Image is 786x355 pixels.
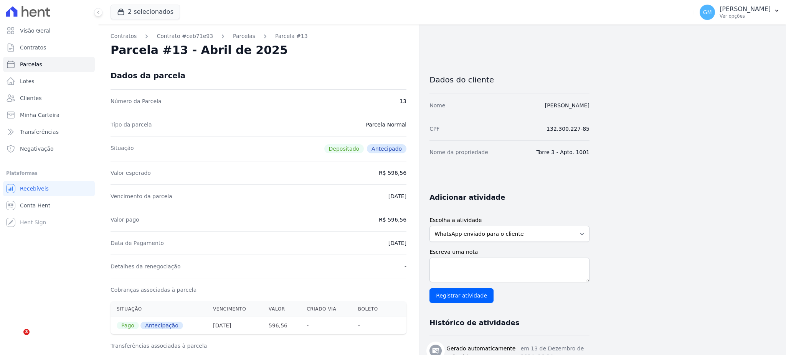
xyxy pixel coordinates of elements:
dd: 132.300.227-85 [547,125,589,133]
th: - [301,317,352,334]
span: Antecipação [140,322,183,329]
dt: Tipo da parcela [111,121,152,128]
th: Valor [263,301,301,317]
a: Recebíveis [3,181,95,196]
span: Parcelas [20,61,42,68]
a: Contrato #ceb71e93 [157,32,213,40]
th: Boleto [352,301,391,317]
dt: Situação [111,144,134,153]
span: Negativação [20,145,54,153]
span: Lotes [20,77,35,85]
th: 596,56 [263,317,301,334]
dt: Vencimento da parcela [111,192,172,200]
label: Escolha a atividade [429,216,589,224]
dt: Cobranças associadas à parcela [111,286,196,294]
span: Visão Geral [20,27,51,35]
button: GM [PERSON_NAME] Ver opções [694,2,786,23]
span: Clientes [20,94,41,102]
a: Clientes [3,90,95,106]
a: Visão Geral [3,23,95,38]
dd: R$ 596,56 [379,216,406,224]
div: Plataformas [6,169,92,178]
dd: [DATE] [388,192,406,200]
a: [PERSON_NAME] [545,102,589,108]
dd: Parcela Normal [366,121,406,128]
label: Escreva uma nota [429,248,589,256]
span: Conta Hent [20,202,50,209]
a: Conta Hent [3,198,95,213]
a: Parcelas [233,32,255,40]
th: Situação [111,301,207,317]
span: 3 [23,329,30,335]
iframe: Intercom live chat [8,329,26,347]
a: Contratos [111,32,137,40]
p: Ver opções [720,13,771,19]
span: GM [703,10,712,15]
span: Minha Carteira [20,111,59,119]
span: Pago [117,322,139,329]
span: Depositado [324,144,364,153]
span: Transferências [20,128,59,136]
dt: Valor pago [111,216,139,224]
th: [DATE] [207,317,263,334]
dt: Nome da propriedade [429,148,488,156]
a: Parcela #13 [275,32,308,40]
input: Registrar atividade [429,288,494,303]
h2: Parcela #13 - Abril de 2025 [111,43,288,57]
h3: Transferências associadas à parcela [111,342,406,350]
span: Contratos [20,44,46,51]
dd: - [405,263,406,270]
dd: [DATE] [388,239,406,247]
dd: Torre 3 - Apto. 1001 [537,148,589,156]
h3: Dados do cliente [429,75,589,84]
th: Vencimento [207,301,263,317]
h3: Histórico de atividades [429,318,519,327]
nav: Breadcrumb [111,32,406,40]
dt: Detalhes da renegociação [111,263,181,270]
p: [PERSON_NAME] [720,5,771,13]
th: - [352,317,391,334]
a: Contratos [3,40,95,55]
dt: Data de Pagamento [111,239,164,247]
th: Criado via [301,301,352,317]
span: Recebíveis [20,185,49,192]
dd: 13 [400,97,406,105]
dd: R$ 596,56 [379,169,406,177]
h3: Adicionar atividade [429,193,505,202]
a: Parcelas [3,57,95,72]
a: Transferências [3,124,95,140]
a: Lotes [3,74,95,89]
dt: Número da Parcela [111,97,162,105]
dt: CPF [429,125,439,133]
a: Negativação [3,141,95,156]
dt: Valor esperado [111,169,151,177]
dt: Nome [429,102,445,109]
a: Minha Carteira [3,107,95,123]
span: Antecipado [367,144,406,153]
button: 2 selecionados [111,5,180,19]
div: Dados da parcela [111,71,185,80]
